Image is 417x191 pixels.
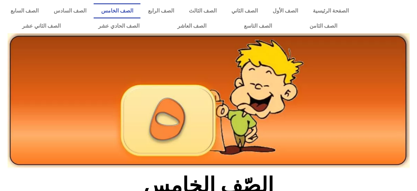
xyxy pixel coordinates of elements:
[3,3,46,18] a: الصف السابع
[265,3,305,18] a: الصف الأول
[291,18,356,34] a: الصف الثامن
[46,3,94,18] a: الصف السادس
[305,3,356,18] a: الصفحة الرئيسية
[224,3,265,18] a: الصف الثاني
[79,18,158,34] a: الصف الحادي عشر
[159,18,225,34] a: الصف العاشر
[225,18,291,34] a: الصف التاسع
[181,3,224,18] a: الصف الثالث
[3,18,79,34] a: الصف الثاني عشر
[140,3,181,18] a: الصف الرابع
[94,3,140,18] a: الصف الخامس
